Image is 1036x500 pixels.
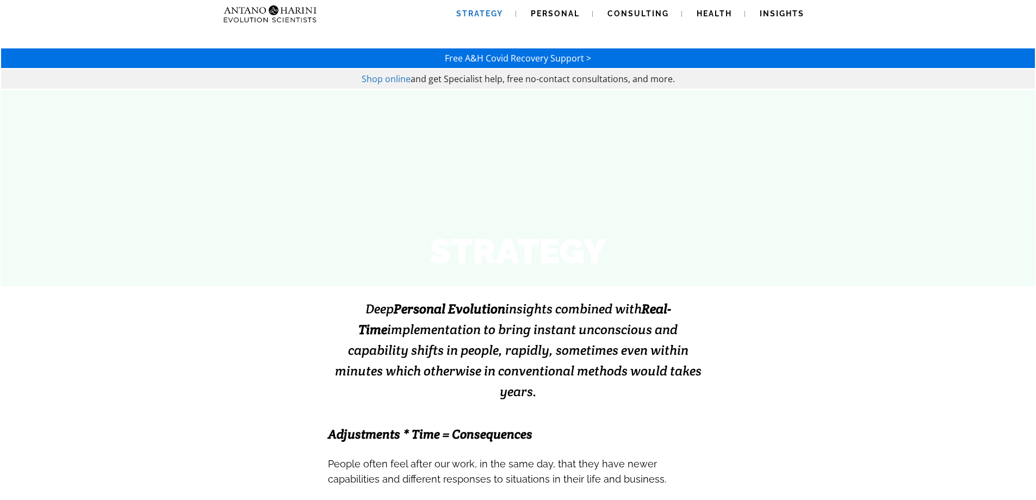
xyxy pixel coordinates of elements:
span: Personal [531,9,580,18]
span: Consulting [607,9,669,18]
span: Health [697,9,732,18]
strong: STRATEGY [430,231,606,271]
span: People often feel after our work, in the same day, that they have newer capabilities and differen... [328,458,666,485]
span: and get Specialist help, free no-contact consultations, and more. [411,73,675,85]
span: Deep insights combined with implementation to bring instant unconscious and capability shifts in ... [335,300,702,400]
span: Strategy [456,9,503,18]
span: Adjustments * Time = Consequences [328,426,532,442]
a: Shop online [362,73,411,85]
a: Free A&H Covid Recovery Support > [445,52,591,64]
span: Insights [760,9,804,18]
strong: Personal Evolution [394,300,505,317]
